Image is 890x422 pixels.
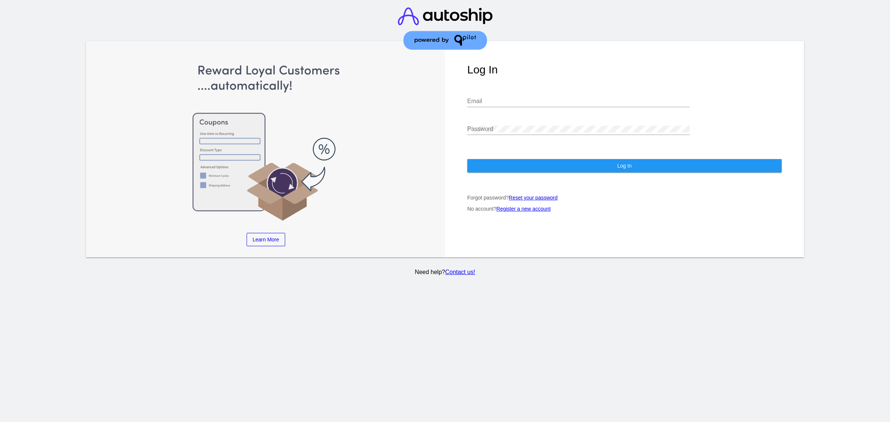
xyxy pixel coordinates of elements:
h1: Log In [467,63,782,76]
span: Learn More [253,237,279,243]
p: Need help? [85,269,805,276]
a: Register a new account [497,206,551,212]
a: Learn More [247,233,285,246]
button: Log In [467,159,782,172]
p: Forgot password? [467,195,782,201]
input: Email [467,98,690,105]
a: Contact us! [445,269,475,275]
span: Log In [617,163,632,169]
a: Reset your password [509,195,558,201]
img: Apply Coupons Automatically to Scheduled Orders with QPilot [109,63,423,222]
p: No account? [467,206,782,212]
